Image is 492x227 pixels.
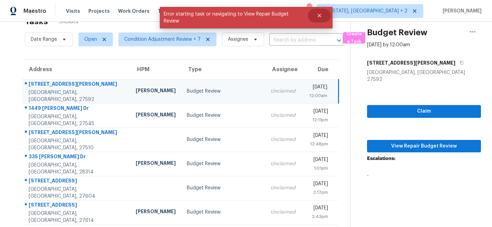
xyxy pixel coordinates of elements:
[130,60,181,79] th: HPM
[307,165,328,172] div: 1:01pm
[23,8,46,15] span: Maestro
[308,9,331,22] button: Close
[187,209,260,216] div: Budget Review
[136,111,176,120] div: [PERSON_NAME]
[307,189,328,196] div: 2:17pm
[265,60,301,79] th: Assignee
[29,201,125,210] div: [STREET_ADDRESS]
[307,108,328,116] div: [DATE]
[307,132,328,141] div: [DATE]
[59,18,78,25] span: 9 Results
[271,136,296,143] div: Unclaimed
[29,81,125,89] div: [STREET_ADDRESS][PERSON_NAME]
[136,208,176,217] div: [PERSON_NAME]
[271,185,296,191] div: Unclaimed
[158,9,172,13] span: Tasks
[307,116,328,123] div: 12:11pm
[29,129,125,138] div: [STREET_ADDRESS][PERSON_NAME]
[187,136,260,143] div: Budget Review
[29,113,125,127] div: [GEOGRAPHIC_DATA], [GEOGRAPHIC_DATA], 27545
[31,36,57,43] span: Date Range
[160,7,308,28] span: Error starting task or navigating to View Repair Budget Review
[367,29,427,36] h2: Budget Review
[307,84,328,92] div: [DATE]
[322,8,407,15] span: [US_STATE], [GEOGRAPHIC_DATA] + 2
[25,18,48,25] h2: Tasks
[347,30,362,46] span: Create a Task
[373,107,475,116] span: Claim
[118,8,149,15] span: Work Orders
[136,87,176,96] div: [PERSON_NAME]
[271,160,296,167] div: Unclaimed
[29,186,125,200] div: [GEOGRAPHIC_DATA], [GEOGRAPHIC_DATA], 27604
[29,177,125,186] div: [STREET_ADDRESS]
[29,89,125,103] div: [GEOGRAPHIC_DATA], [GEOGRAPHIC_DATA], 27592
[301,60,339,79] th: Due
[29,162,125,176] div: [GEOGRAPHIC_DATA], [GEOGRAPHIC_DATA], 28314
[307,180,328,189] div: [DATE]
[367,140,481,153] button: View Repair Budget Review
[271,209,296,216] div: Unclaimed
[187,112,260,119] div: Budget Review
[307,92,328,99] div: 12:00am
[66,8,80,15] span: Visits
[307,141,328,148] div: 12:48pm
[88,8,110,15] span: Projects
[29,105,125,113] div: 1449 [PERSON_NAME] Dr
[271,88,296,95] div: Unclaimed
[440,8,482,15] span: [PERSON_NAME]
[271,112,296,119] div: Unclaimed
[228,36,248,43] span: Assignee
[367,105,481,118] button: Claim
[187,160,260,167] div: Budget Review
[29,138,125,151] div: [GEOGRAPHIC_DATA], [GEOGRAPHIC_DATA], 27510
[367,156,395,161] b: Escalations:
[307,156,328,165] div: [DATE]
[181,60,265,79] th: Type
[307,205,328,213] div: [DATE]
[455,57,465,69] button: Copy Address
[187,88,260,95] div: Budget Review
[124,36,201,43] span: Condition Adjustment Review + 7
[187,185,260,191] div: Budget Review
[367,69,481,83] div: [GEOGRAPHIC_DATA], [GEOGRAPHIC_DATA] 27592
[84,36,97,43] span: Open
[367,172,481,179] p: -
[367,59,455,66] h5: [STREET_ADDRESS][PERSON_NAME]
[136,160,176,168] div: [PERSON_NAME]
[343,32,365,44] button: Create a Task
[307,213,328,220] div: 2:43pm
[367,41,410,48] div: [DATE] by 12:00am
[373,142,475,151] span: View Repair Budget Review
[307,4,311,11] div: 87
[334,36,344,45] button: Open
[22,60,130,79] th: Address
[269,35,324,46] input: Search by address
[29,210,125,224] div: [GEOGRAPHIC_DATA], [GEOGRAPHIC_DATA], 27614
[29,153,125,162] div: 335 [PERSON_NAME] Dr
